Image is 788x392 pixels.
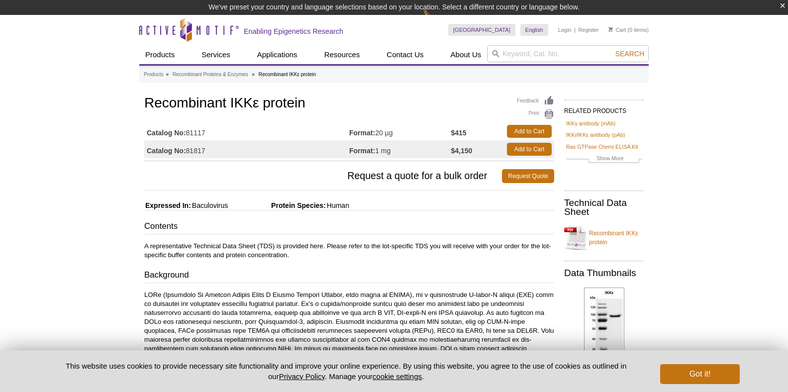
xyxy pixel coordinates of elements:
[423,7,449,31] img: Change Here
[144,169,502,183] span: Request a quote for a bulk order
[451,128,467,137] strong: $415
[144,140,349,158] td: 81817
[520,24,548,36] a: English
[451,146,473,155] strong: $4,150
[448,24,515,36] a: [GEOGRAPHIC_DATA]
[326,201,349,209] span: Human
[564,99,644,117] h2: RELATED PRODUCTS
[349,140,451,158] td: 1 mg
[252,72,255,77] li: »
[612,49,647,58] button: Search
[502,169,554,183] a: Request Quote
[191,201,228,209] span: Baculovirus
[566,154,642,165] a: Show More
[564,198,644,216] h2: Technical Data Sheet
[349,146,375,155] strong: Format:
[144,220,554,234] h3: Contents
[564,269,644,278] h2: Data Thumbnails
[144,96,554,112] h1: Recombinant IKKε protein
[318,45,366,64] a: Resources
[584,288,624,365] img: Recombinant IKKε protein
[566,130,625,139] a: IKKi/IKKε antibody (pAb)
[147,146,186,155] strong: Catalog No:
[144,122,349,140] td: 81117
[558,26,572,33] a: Login
[487,45,649,62] input: Keyword, Cat. No.
[381,45,429,64] a: Contact Us
[574,24,576,36] li: |
[279,372,325,381] a: Privacy Policy
[349,128,375,137] strong: Format:
[373,372,422,381] button: cookie settings
[230,201,326,209] span: Protein Species:
[566,142,638,151] a: Ras GTPase Chemi ELISA Kit
[507,143,552,156] a: Add to Cart
[144,269,554,283] h3: Background
[578,26,598,33] a: Register
[48,361,644,382] p: This website uses cookies to provide necessary site functionality and improve your online experie...
[251,45,303,64] a: Applications
[507,125,552,138] a: Add to Cart
[349,122,451,140] td: 20 µg
[660,364,740,384] button: Got it!
[608,27,613,32] img: Your Cart
[139,45,181,64] a: Products
[517,109,554,120] a: Print
[608,26,626,33] a: Cart
[244,27,343,36] h2: Enabling Epigenetics Research
[144,242,554,260] p: A representative Technical Data Sheet (TDS) is provided here. Please refer to the lot-specific TD...
[147,128,186,137] strong: Catalog No:
[608,24,649,36] li: (0 items)
[564,223,644,253] a: Recombinant IKKε protein
[259,72,316,77] li: Recombinant IKKε protein
[566,119,615,128] a: IKKγ antibody (mAb)
[445,45,488,64] a: About Us
[144,201,191,209] span: Expressed In:
[173,70,248,79] a: Recombinant Proteins & Enzymes
[196,45,236,64] a: Services
[166,72,169,77] li: »
[615,50,644,58] span: Search
[144,70,163,79] a: Products
[517,96,554,106] a: Feedback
